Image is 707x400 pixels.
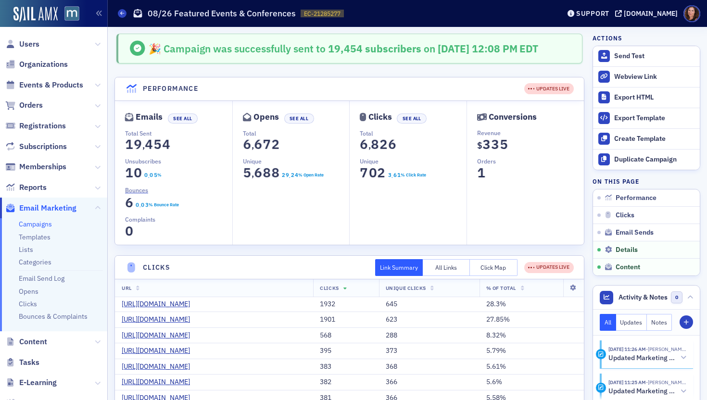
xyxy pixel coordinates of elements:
[5,203,76,213] a: Email Marketing
[304,10,341,18] span: EC-21285277
[614,155,695,164] div: Duplicate Campaign
[243,139,280,150] section: 6,672
[143,171,148,179] span: 0
[320,300,372,309] div: 1932
[122,331,197,340] a: [URL][DOMAIN_NAME]
[486,331,577,340] div: 8.32%
[19,233,50,241] a: Templates
[252,139,254,152] span: ,
[253,114,279,120] div: Opens
[646,346,686,352] span: Lauren Standiford
[360,139,397,150] section: 6,826
[294,171,299,179] span: 4
[608,387,677,396] h5: Updated Marketing platform email campaign: 08/26 Featured Events & Conferences
[524,83,574,94] div: UPDATES LIVE
[475,164,488,181] span: 1
[624,9,678,18] div: [DOMAIN_NAME]
[140,200,145,209] span: 0
[375,259,423,276] button: Link Summary
[360,167,386,178] section: 702
[122,300,197,309] a: [URL][DOMAIN_NAME]
[593,128,700,149] a: Create Template
[125,167,142,178] section: 10
[5,121,66,131] a: Registrations
[243,129,350,137] p: Total
[320,315,372,324] div: 1901
[142,136,155,153] span: 4
[320,378,372,387] div: 382
[477,139,508,150] section: $335
[593,66,700,87] a: Webview Link
[19,300,37,308] a: Clicks
[19,357,39,368] span: Tasks
[19,203,76,213] span: Email Marketing
[269,164,282,181] span: 8
[13,7,58,22] a: SailAMX
[5,182,47,193] a: Reports
[391,173,393,180] span: .
[614,135,695,143] div: Create Template
[477,167,486,178] section: 1
[489,114,537,120] div: Conversions
[497,136,510,153] span: 5
[596,383,606,393] div: Activity
[593,87,700,108] a: Export HTML
[608,354,677,362] h5: Updated Marketing platform email campaign: 08/26 Featured Events & Conferences
[378,136,391,153] span: 2
[480,136,493,153] span: 3
[616,211,634,220] span: Clicks
[593,149,700,170] button: Duplicate Campaign
[125,215,232,224] p: Complaints
[386,300,473,309] div: 645
[576,9,609,18] div: Support
[358,136,371,153] span: 6
[298,172,324,178] div: % Open Rate
[122,315,197,324] a: [URL][DOMAIN_NAME]
[486,315,577,324] div: 27.85%
[289,173,290,180] span: .
[19,312,88,321] a: Bounces & Complaints
[616,263,640,272] span: Content
[252,164,265,181] span: 6
[243,167,280,178] section: 5,688
[243,157,350,165] p: Unique
[386,362,473,371] div: 368
[477,157,584,165] p: Orders
[19,258,51,266] a: Categories
[19,121,66,131] span: Registrations
[646,379,686,386] span: Lauren Standiford
[386,378,473,387] div: 366
[260,164,273,181] span: 8
[320,331,372,340] div: 568
[386,285,426,291] span: Unique Clicks
[19,162,66,172] span: Memberships
[615,10,681,17] button: [DOMAIN_NAME]
[58,6,79,23] a: View Homepage
[240,164,253,181] span: 5
[320,347,372,355] div: 395
[616,314,647,331] button: Updates
[593,177,700,186] h4: On this page
[608,346,646,352] time: 8/26/2025 11:26 AM
[477,128,584,137] p: Revenue
[19,337,47,347] span: Content
[285,171,290,179] span: 9
[596,349,606,359] div: Activity
[388,172,401,178] section: 3.61
[486,300,577,309] div: 28.3%
[19,220,52,228] a: Campaigns
[486,285,516,291] span: % Of Total
[131,164,144,181] span: 0
[438,42,472,55] span: [DATE]
[386,136,399,153] span: 6
[144,200,149,209] span: 3
[290,171,295,179] span: 2
[5,100,43,111] a: Orders
[397,113,427,124] button: See All
[368,139,371,152] span: ,
[19,287,38,296] a: Opens
[489,136,502,153] span: 3
[5,162,66,172] a: Memberships
[252,167,254,180] span: ,
[252,136,265,153] span: 6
